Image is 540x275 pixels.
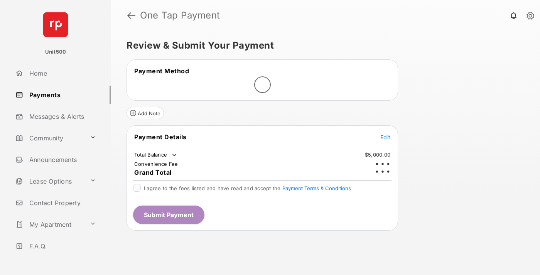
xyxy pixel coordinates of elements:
[12,172,87,191] a: Lease Options
[45,48,66,56] p: Unit500
[133,206,204,224] button: Submit Payment
[134,67,189,75] span: Payment Method
[134,160,179,167] td: Convenience Fee
[144,185,351,191] span: I agree to the fees listed and have read and accept the
[134,151,178,159] td: Total Balance
[12,150,111,169] a: Announcements
[12,215,87,234] a: My Apartment
[134,169,172,176] span: Grand Total
[140,11,220,20] strong: One Tap Payment
[43,12,68,37] img: svg+xml;base64,PHN2ZyB4bWxucz0iaHR0cDovL3d3dy53My5vcmcvMjAwMC9zdmciIHdpZHRoPSI2NCIgaGVpZ2h0PSI2NC...
[380,133,390,141] button: Edit
[12,86,111,104] a: Payments
[12,194,111,212] a: Contact Property
[364,151,391,158] td: $5,000.00
[12,129,87,147] a: Community
[12,107,111,126] a: Messages & Alerts
[380,134,390,140] span: Edit
[282,185,351,191] button: I agree to the fees listed and have read and accept the
[12,237,111,255] a: F.A.Q.
[127,41,518,50] h5: Review & Submit Your Payment
[127,107,164,119] button: Add Note
[12,64,111,83] a: Home
[134,133,187,141] span: Payment Details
